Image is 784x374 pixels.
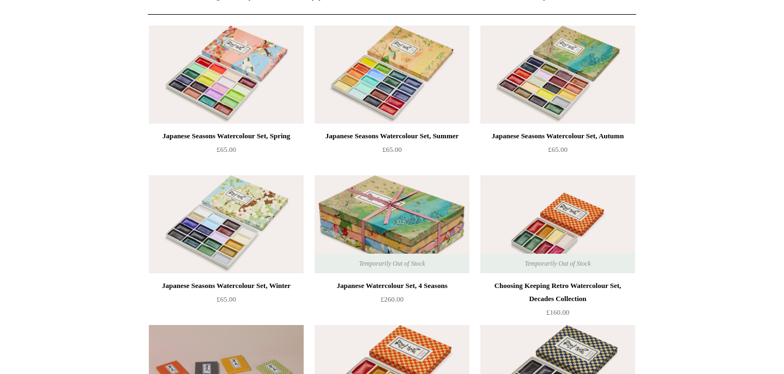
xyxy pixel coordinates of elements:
[149,175,304,273] a: Japanese Seasons Watercolour Set, Winter Japanese Seasons Watercolour Set, Winter
[546,308,569,316] span: £160.00
[317,130,467,143] div: Japanese Seasons Watercolour Set, Summer
[315,279,469,324] a: Japanese Watercolour Set, 4 Seasons £260.00
[480,130,635,174] a: Japanese Seasons Watercolour Set, Autumn £65.00
[315,130,469,174] a: Japanese Seasons Watercolour Set, Summer £65.00
[152,130,301,143] div: Japanese Seasons Watercolour Set, Spring
[149,279,304,324] a: Japanese Seasons Watercolour Set, Winter £65.00
[382,145,402,154] span: £65.00
[480,279,635,324] a: Choosing Keeping Retro Watercolour Set, Decades Collection £160.00
[149,26,304,124] a: Japanese Seasons Watercolour Set, Spring Japanese Seasons Watercolour Set, Spring
[216,295,236,303] span: £65.00
[480,26,635,124] img: Japanese Seasons Watercolour Set, Autumn
[315,175,469,273] a: Japanese Watercolour Set, 4 Seasons Japanese Watercolour Set, 4 Seasons Temporarily Out of Stock
[348,254,436,273] span: Temporarily Out of Stock
[315,26,469,124] a: Japanese Seasons Watercolour Set, Summer Japanese Seasons Watercolour Set, Summer
[480,175,635,273] a: Choosing Keeping Retro Watercolour Set, Decades Collection Choosing Keeping Retro Watercolour Set...
[381,295,403,303] span: £260.00
[548,145,568,154] span: £65.00
[149,175,304,273] img: Japanese Seasons Watercolour Set, Winter
[480,26,635,124] a: Japanese Seasons Watercolour Set, Autumn Japanese Seasons Watercolour Set, Autumn
[317,279,467,292] div: Japanese Watercolour Set, 4 Seasons
[514,254,601,273] span: Temporarily Out of Stock
[149,130,304,174] a: Japanese Seasons Watercolour Set, Spring £65.00
[152,279,301,292] div: Japanese Seasons Watercolour Set, Winter
[315,26,469,124] img: Japanese Seasons Watercolour Set, Summer
[480,175,635,273] img: Choosing Keeping Retro Watercolour Set, Decades Collection
[483,130,632,143] div: Japanese Seasons Watercolour Set, Autumn
[149,26,304,124] img: Japanese Seasons Watercolour Set, Spring
[483,279,632,305] div: Choosing Keeping Retro Watercolour Set, Decades Collection
[315,175,469,273] img: Japanese Watercolour Set, 4 Seasons
[216,145,236,154] span: £65.00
